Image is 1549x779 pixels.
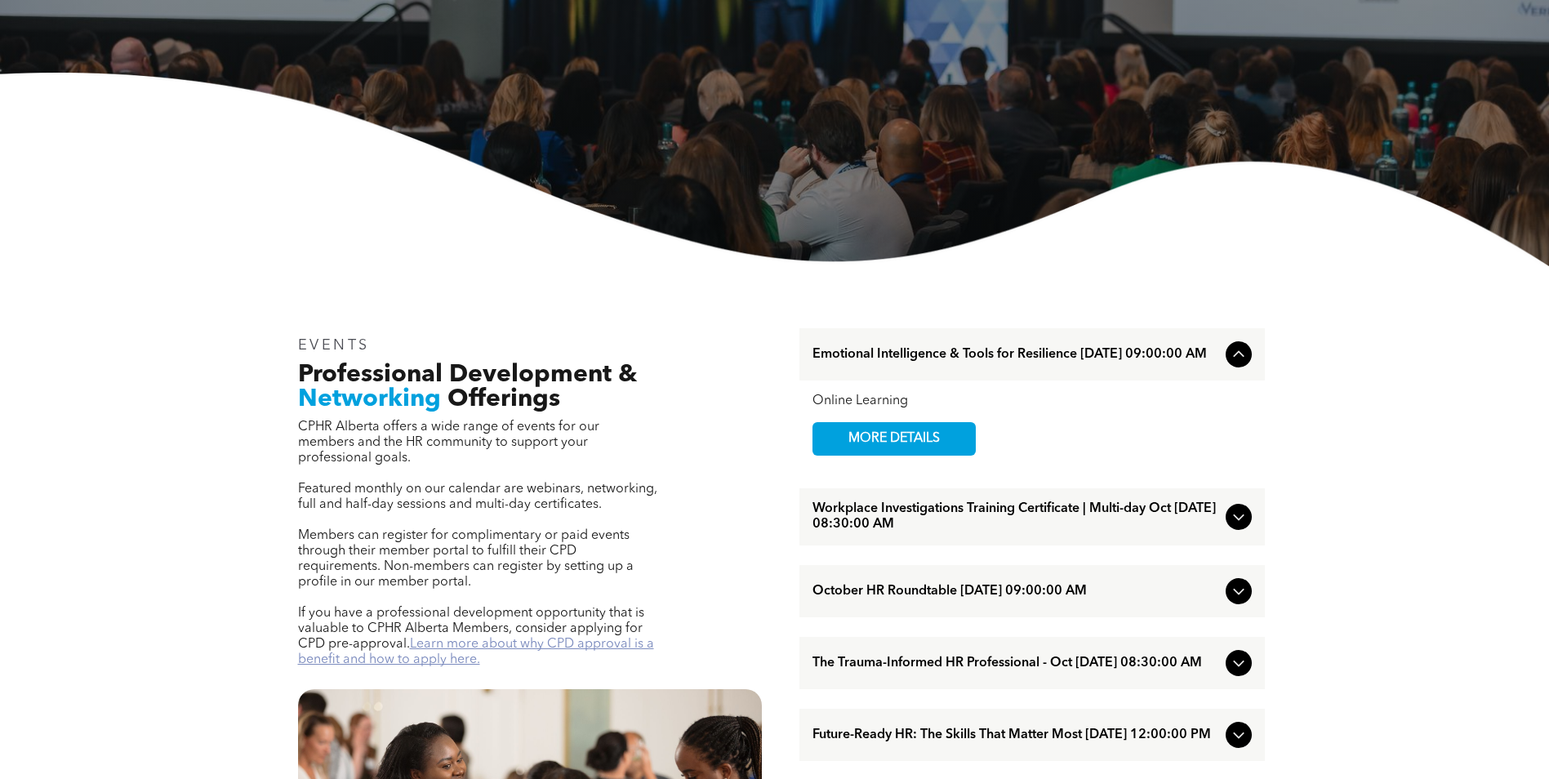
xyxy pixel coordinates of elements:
span: Offerings [447,387,560,412]
a: MORE DETAILS [812,422,976,456]
span: Workplace Investigations Training Certificate | Multi-day Oct [DATE] 08:30:00 AM [812,501,1219,532]
span: October HR Roundtable [DATE] 09:00:00 AM [812,584,1219,599]
span: Professional Development & [298,363,637,387]
a: Learn more about why CPD approval is a benefit and how to apply here. [298,638,654,666]
span: CPHR Alberta offers a wide range of events for our members and the HR community to support your p... [298,421,599,465]
span: Future-Ready HR: The Skills That Matter Most [DATE] 12:00:00 PM [812,728,1219,743]
span: Members can register for complimentary or paid events through their member portal to fulfill thei... [298,529,634,589]
div: Online Learning [812,394,1252,409]
span: The Trauma-Informed HR Professional - Oct [DATE] 08:30:00 AM [812,656,1219,671]
span: MORE DETAILS [830,423,959,455]
span: Emotional Intelligence & Tools for Resilience [DATE] 09:00:00 AM [812,347,1219,363]
span: EVENTS [298,338,371,353]
span: If you have a professional development opportunity that is valuable to CPHR Alberta Members, cons... [298,607,644,651]
span: Networking [298,387,441,412]
span: Featured monthly on our calendar are webinars, networking, full and half-day sessions and multi-d... [298,483,657,511]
